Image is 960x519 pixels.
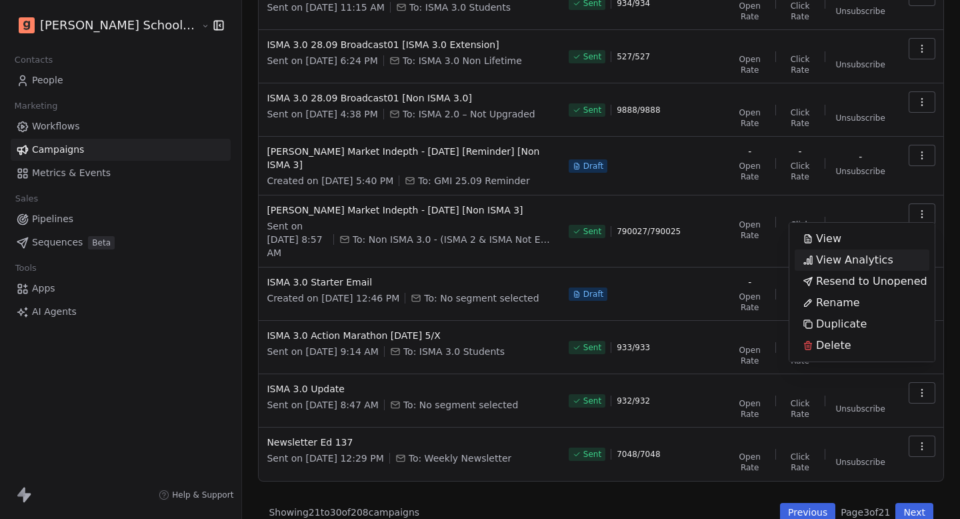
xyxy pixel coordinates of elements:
span: Rename [816,295,860,311]
div: Suggestions [795,228,929,356]
span: Duplicate [816,316,867,332]
span: Delete [816,338,851,354]
span: View Analytics [816,252,893,268]
span: Resend to Unopened [816,274,927,290]
span: View [816,231,841,247]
